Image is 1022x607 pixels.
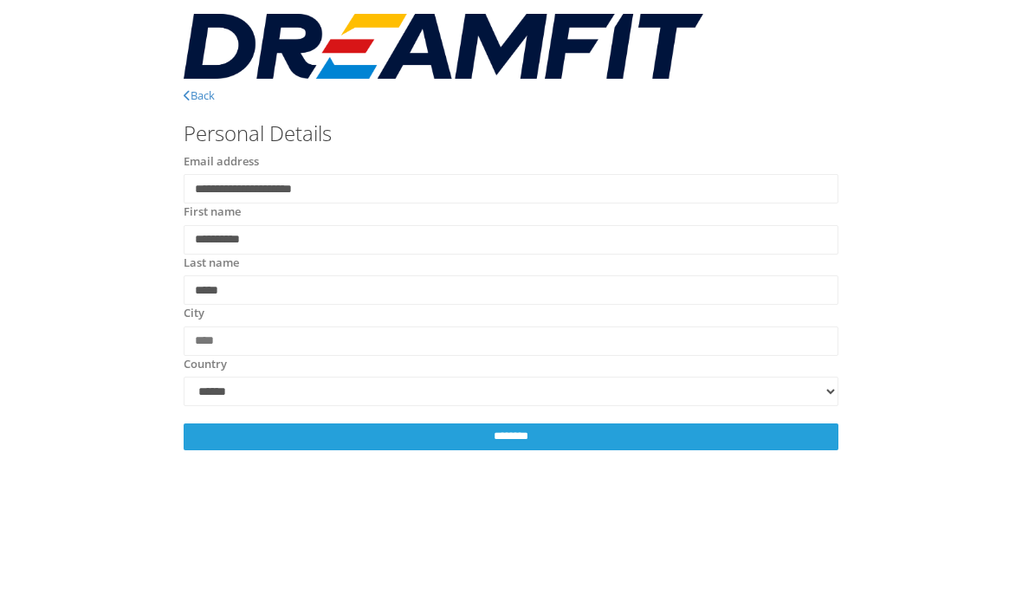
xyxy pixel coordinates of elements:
img: DreamFit_RGB.png [184,14,703,79]
label: Email address [184,153,259,171]
label: City [184,305,204,322]
a: Back [184,87,215,103]
label: Country [184,356,227,373]
label: First name [184,203,241,221]
h3: Personal Details [184,122,839,145]
label: Last name [184,255,239,272]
